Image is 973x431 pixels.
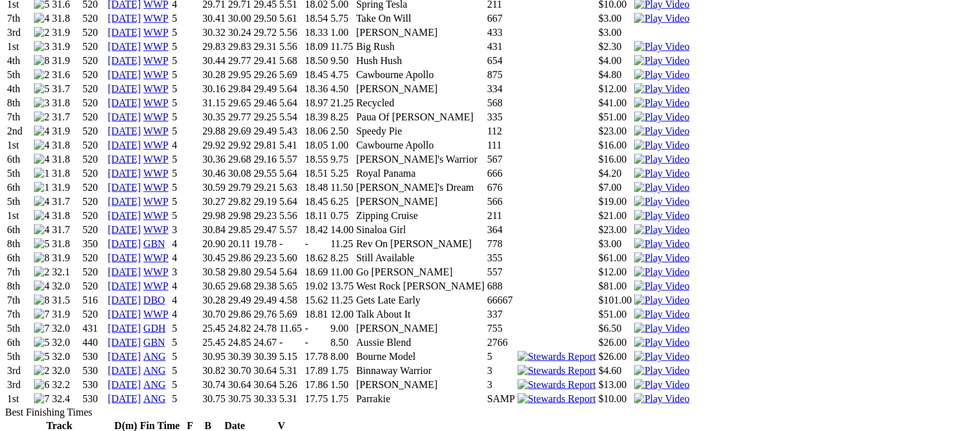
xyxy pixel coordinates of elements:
a: [DATE] [108,168,141,179]
img: Stewards Report [518,351,596,362]
a: WWP [143,140,168,150]
td: 29.77 [227,111,252,124]
td: 6th [6,153,32,166]
td: 31.8 [51,139,81,152]
td: 29.72 [253,26,277,39]
a: WWP [143,182,168,193]
img: 2 [34,111,49,123]
img: Play Video [634,365,689,377]
a: WWP [143,13,168,24]
img: Play Video [634,393,689,405]
td: 31.7 [51,111,81,124]
td: [PERSON_NAME] [356,83,485,95]
a: View replay [634,238,689,249]
a: View replay [634,83,689,94]
img: Play Video [634,83,689,95]
td: 5 [171,83,200,95]
a: [DATE] [108,154,141,165]
td: 11.75 [330,40,354,53]
td: 29.81 [253,139,277,152]
img: 2 [34,365,49,377]
img: Play Video [634,309,689,320]
td: 31.9 [51,40,81,53]
img: Stewards Report [518,365,596,377]
a: [DATE] [108,69,141,80]
td: 5.64 [279,97,303,110]
td: Hush Hush [356,54,485,67]
td: 29.31 [253,40,277,53]
td: 18.06 [304,125,329,138]
a: [DATE] [108,55,141,66]
img: Play Video [634,154,689,165]
td: 21.25 [330,97,354,110]
td: 520 [82,83,106,95]
td: 520 [82,153,106,166]
td: 5.69 [279,69,303,81]
img: Play Video [634,323,689,334]
a: View replay [634,323,689,334]
a: ANG [143,351,166,362]
a: WWP [143,266,168,277]
a: [DATE] [108,111,141,122]
a: View replay [634,224,689,235]
td: 520 [82,97,106,110]
a: WWP [143,210,168,221]
td: 5.43 [279,125,303,138]
td: 520 [82,54,106,67]
img: Play Video [634,168,689,179]
a: [DATE] [108,379,141,390]
td: 31.8 [51,97,81,110]
img: Play Video [634,295,689,306]
a: WWP [143,224,168,235]
td: 29.84 [227,83,252,95]
a: [DATE] [108,140,141,150]
a: [DATE] [108,182,141,193]
td: 30.28 [202,69,226,81]
td: 5 [171,69,200,81]
img: Play Video [634,351,689,362]
td: 520 [82,125,106,138]
td: Cawbourne Apollo [356,139,485,152]
td: 29.25 [253,111,277,124]
a: [DATE] [108,365,141,376]
a: WWP [143,281,168,291]
img: 4 [34,154,49,165]
td: 29.46 [253,97,277,110]
td: 5.54 [279,111,303,124]
img: Play Video [634,379,689,391]
a: WWP [143,154,168,165]
td: 31.6 [51,69,81,81]
a: WWP [143,55,168,66]
img: Play Video [634,41,689,53]
img: Play Video [634,97,689,109]
a: View replay [634,379,689,390]
td: 30.00 [227,12,252,25]
img: Stewards Report [518,393,596,405]
td: 4.50 [330,83,354,95]
td: 29.49 [253,125,277,138]
img: 7 [34,393,49,405]
img: 2 [34,69,49,81]
img: 5 [34,83,49,95]
td: 29.77 [227,54,252,67]
td: 5.56 [279,26,303,39]
a: View replay [634,97,689,108]
a: View replay [634,252,689,263]
td: 1st [6,139,32,152]
td: 29.88 [202,125,226,138]
a: [DATE] [108,27,141,38]
td: 5 [171,111,200,124]
img: Play Video [634,55,689,67]
td: 1.00 [330,139,354,152]
img: Play Video [634,13,689,24]
a: WWP [143,111,168,122]
td: 31.15 [202,97,226,110]
img: 4 [34,210,49,222]
td: 112 [487,125,516,138]
a: View replay [634,126,689,136]
td: 30.36 [202,153,226,166]
img: 8 [34,55,49,67]
a: [DATE] [108,196,141,207]
img: 2 [34,266,49,278]
a: [DATE] [108,252,141,263]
